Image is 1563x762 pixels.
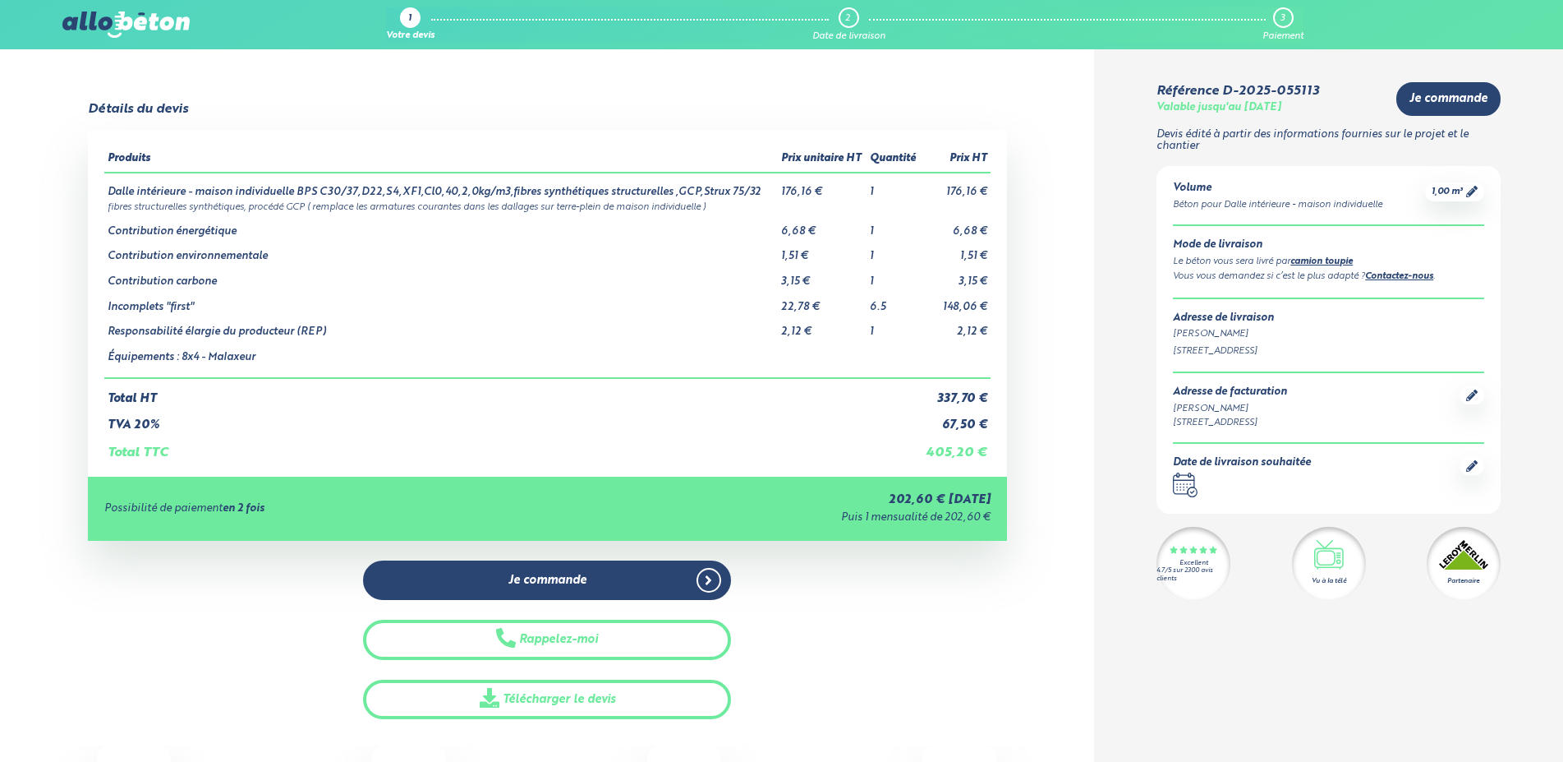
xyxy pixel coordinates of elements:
[921,432,991,460] td: 405,20 €
[1262,31,1303,42] div: Paiement
[223,503,264,514] strong: en 2 fois
[386,7,434,42] a: 1 Votre devis
[867,313,920,339] td: 1
[921,238,991,263] td: 1,51 €
[778,313,867,339] td: 2,12 €
[1156,129,1501,153] p: Devis édité à partir des informations fournies sur le projet et le chantier
[104,339,778,378] td: Équipements : 8x4 - Malaxeur
[1173,255,1484,270] div: Le béton vous sera livré par
[921,146,991,173] th: Prix HT
[508,574,586,588] span: Je commande
[563,493,991,507] div: 202,60 € [DATE]
[104,378,921,406] td: Total HT
[778,146,867,173] th: Prix unitaire HT
[921,173,991,199] td: 176,16 €
[778,263,867,289] td: 3,15 €
[1173,327,1484,341] div: [PERSON_NAME]
[921,289,991,314] td: 148,06 €
[921,263,991,289] td: 3,15 €
[778,238,867,263] td: 1,51 €
[104,313,778,339] td: Responsabilité élargie du producteur (REP)
[867,146,920,173] th: Quantité
[1173,270,1484,284] div: Vous vous demandez si c’est le plus adapté ? .
[363,561,731,601] a: Je commande
[1396,82,1501,116] a: Je commande
[1173,312,1484,325] div: Adresse de livraison
[1173,182,1382,195] div: Volume
[867,213,920,238] td: 1
[1280,13,1285,24] div: 3
[104,213,778,238] td: Contribution énergétique
[363,680,731,720] a: Télécharger le devis
[1173,239,1484,252] div: Mode de livraison
[104,289,778,314] td: Incomplets "first"
[1173,416,1287,430] div: [STREET_ADDRESS]
[778,213,867,238] td: 6,68 €
[104,173,778,199] td: Dalle intérieure - maison individuelle BPS C30/37,D22,S4,XF1,Cl0,40,2,0kg/m3,fibres synthétiques ...
[1312,576,1346,586] div: Vu à la télé
[1173,457,1311,469] div: Date de livraison souhaitée
[1417,698,1545,744] iframe: Help widget launcher
[1365,272,1433,281] a: Contactez-nous
[1173,344,1484,358] div: [STREET_ADDRESS]
[62,12,189,38] img: allobéton
[386,31,434,42] div: Votre devis
[867,238,920,263] td: 1
[1173,402,1287,416] div: [PERSON_NAME]
[104,503,563,515] div: Possibilité de paiement
[363,620,731,660] button: Rappelez-moi
[104,405,921,432] td: TVA 20%
[1409,92,1487,106] span: Je commande
[867,263,920,289] td: 1
[1290,257,1353,266] a: camion toupie
[812,31,885,42] div: Date de livraison
[104,146,778,173] th: Produits
[921,213,991,238] td: 6,68 €
[921,405,991,432] td: 67,50 €
[1173,386,1287,399] div: Adresse de facturation
[778,289,867,314] td: 22,78 €
[921,313,991,339] td: 2,12 €
[408,14,411,25] div: 1
[1173,198,1382,212] div: Béton pour Dalle intérieure - maison individuelle
[104,432,921,460] td: Total TTC
[104,238,778,263] td: Contribution environnementale
[1179,560,1208,567] div: Excellent
[1156,102,1281,114] div: Valable jusqu'au [DATE]
[845,13,850,24] div: 2
[88,102,188,117] div: Détails du devis
[867,173,920,199] td: 1
[812,7,885,42] a: 2 Date de livraison
[778,173,867,199] td: 176,16 €
[921,378,991,406] td: 337,70 €
[1262,7,1303,42] a: 3 Paiement
[104,263,778,289] td: Contribution carbone
[1156,567,1230,582] div: 4.7/5 sur 2300 avis clients
[563,512,991,524] div: Puis 1 mensualité de 202,60 €
[1447,576,1479,586] div: Partenaire
[104,199,991,213] td: fibres structurelles synthétiques, procédé GCP ( remplace les armatures courantes dans les dallag...
[1156,84,1319,99] div: Référence D-2025-055113
[867,289,920,314] td: 6.5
